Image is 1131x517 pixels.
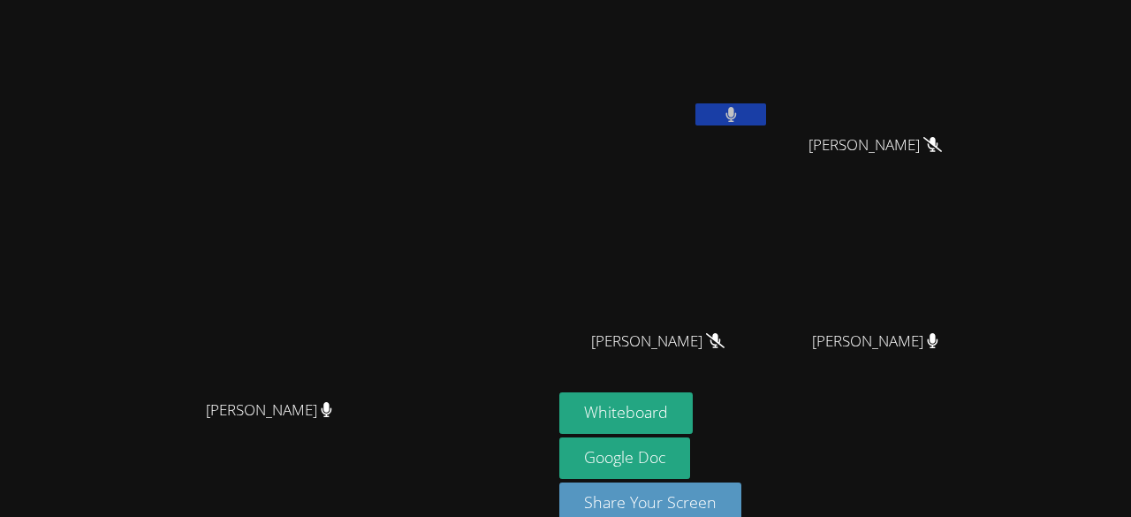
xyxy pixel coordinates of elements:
span: [PERSON_NAME] [591,329,725,354]
button: Whiteboard [559,392,693,434]
a: Google Doc [559,437,690,479]
span: [PERSON_NAME] [812,329,938,354]
span: [PERSON_NAME] [206,398,332,423]
span: [PERSON_NAME] [808,133,942,158]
